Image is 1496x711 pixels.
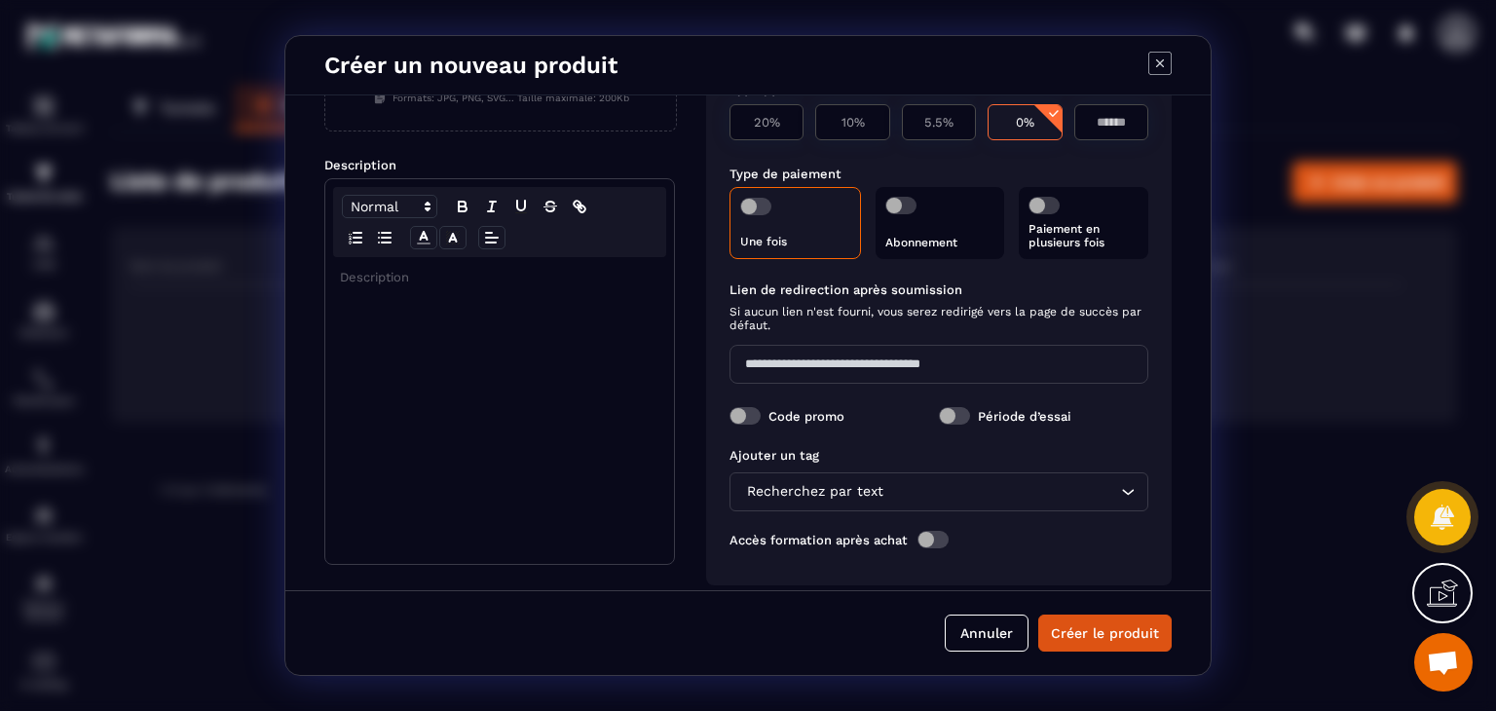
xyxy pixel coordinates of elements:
[729,305,1148,332] span: Si aucun lien n'est fourni, vous serez redirigé vers la page de succès par défaut.
[768,409,844,424] label: Code promo
[729,472,1148,511] div: Search for option
[729,282,1148,297] label: Lien de redirection après soumission
[998,115,1051,130] p: 0%
[887,481,1116,503] input: Search for option
[1028,222,1139,249] p: Paiement en plusieurs fois
[1038,615,1172,652] button: Créer le produit
[826,115,879,130] p: 10%
[740,115,793,130] p: 20%
[729,448,819,463] label: Ajouter un tag
[729,167,841,181] label: Type de paiement
[324,158,396,172] label: Description
[742,481,887,503] span: Recherchez par text
[1414,633,1473,692] a: Ouvrir le chat
[978,409,1071,424] label: Période d’essai
[885,236,995,249] p: Abonnement
[324,52,617,79] h4: Créer un nouveau produit
[913,115,965,130] p: 5.5%
[740,235,850,248] p: Une fois
[373,91,629,104] span: Formats: JPG, PNG, SVG... Taille maximale: 200Kb
[945,615,1028,652] button: Annuler
[729,533,908,547] label: Accès formation après achat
